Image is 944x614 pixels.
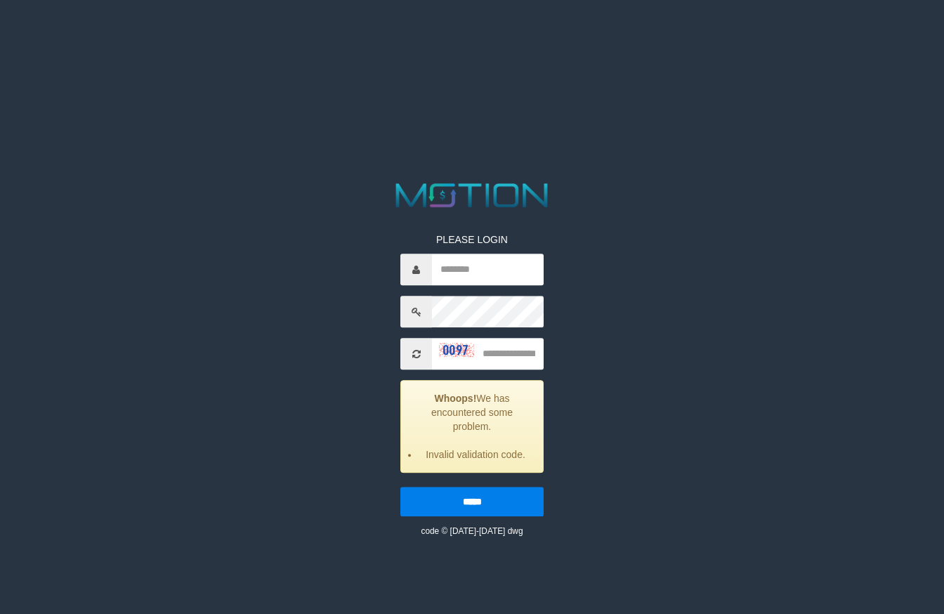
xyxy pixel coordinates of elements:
[400,381,544,473] div: We has encountered some problem.
[434,393,476,405] strong: Whoops!
[419,448,532,462] li: Invalid validation code.
[400,233,544,247] p: PLEASE LOGIN
[439,343,474,357] img: captcha
[421,527,523,537] small: code © [DATE]-[DATE] dwg
[389,179,554,211] img: MOTION_logo.png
